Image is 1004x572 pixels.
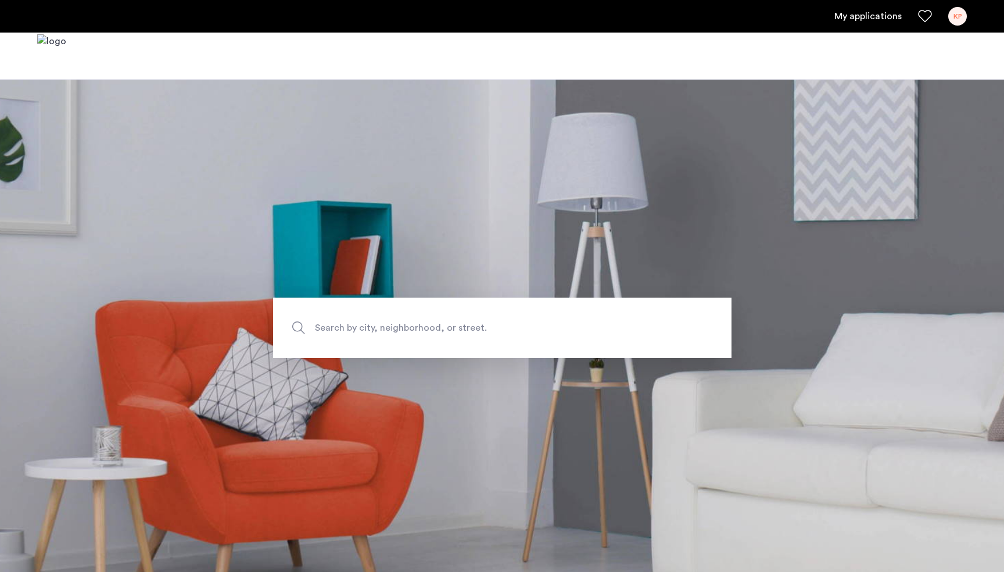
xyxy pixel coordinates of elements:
[948,7,967,26] div: KP
[37,34,66,78] img: logo
[37,34,66,78] a: Cazamio logo
[834,9,902,23] a: My application
[918,9,932,23] a: Favorites
[273,298,732,358] input: Apartment Search
[315,320,636,336] span: Search by city, neighborhood, or street.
